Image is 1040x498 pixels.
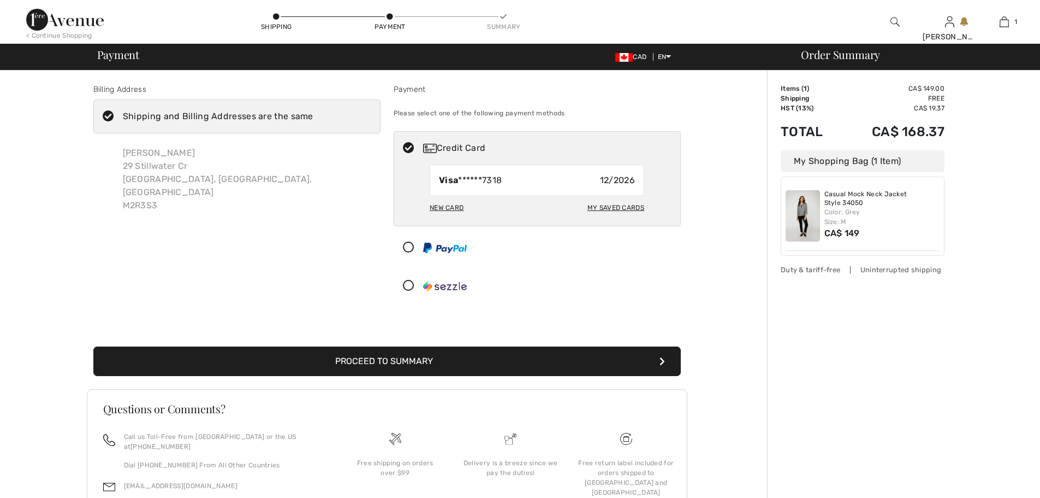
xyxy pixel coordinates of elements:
[781,84,841,93] td: Items ( )
[93,84,381,95] div: Billing Address
[786,190,820,242] img: Casual Mock Neck Jacket Style 34050
[658,53,671,61] span: EN
[346,458,444,478] div: Free shipping on orders over $99
[923,31,976,43] div: [PERSON_NAME]
[781,150,944,172] div: My Shopping Bag (1 Item)
[123,110,313,123] div: Shipping and Billing Addresses are the same
[781,93,841,103] td: Shipping
[945,16,954,27] a: Sign In
[124,482,237,490] a: [EMAIL_ADDRESS][DOMAIN_NAME]
[977,15,1031,28] a: 1
[824,228,860,238] span: CA$ 149
[970,465,1029,493] iframe: Opens a widget where you can find more information
[260,22,293,32] div: Shipping
[781,265,944,275] div: Duty & tariff-free | Uninterrupted shipping
[788,49,1033,60] div: Order Summary
[439,175,458,185] strong: Visa
[373,22,406,32] div: Payment
[487,22,520,32] div: Summary
[587,198,644,217] div: My Saved Cards
[1000,15,1009,28] img: My Bag
[781,103,841,113] td: HST (13%)
[620,433,632,445] img: Free shipping on orders over $99
[114,138,381,221] div: [PERSON_NAME] 29 Stillwater Cr [GEOGRAPHIC_DATA], [GEOGRAPHIC_DATA], [GEOGRAPHIC_DATA] M2R3S3
[841,84,944,93] td: CA$ 149.00
[841,113,944,150] td: CA$ 168.37
[423,243,467,253] img: PayPal
[394,99,681,127] div: Please select one of the following payment methods
[97,49,139,60] span: Payment
[804,85,807,92] span: 1
[103,481,115,493] img: email
[423,144,437,153] img: Credit Card
[103,403,671,414] h3: Questions or Comments?
[93,347,681,376] button: Proceed to Summary
[824,190,940,207] a: Casual Mock Neck Jacket Style 34050
[124,460,324,470] p: Dial [PHONE_NUMBER] From All Other Countries
[890,15,900,28] img: search the website
[124,432,324,452] p: Call us Toll-Free from [GEOGRAPHIC_DATA] or the US at
[26,9,104,31] img: 1ère Avenue
[423,281,467,292] img: Sezzle
[824,207,940,227] div: Color: Grey Size: M
[389,433,401,445] img: Free shipping on orders over $99
[394,84,681,95] div: Payment
[945,15,954,28] img: My Info
[423,142,673,155] div: Credit Card
[504,433,516,445] img: Delivery is a breeze since we pay the duties!
[615,53,633,62] img: Canadian Dollar
[841,103,944,113] td: CA$ 19.37
[1014,17,1017,27] span: 1
[615,53,651,61] span: CAD
[430,198,463,217] div: New Card
[130,443,191,450] a: [PHONE_NUMBER]
[841,93,944,103] td: Free
[103,434,115,446] img: call
[26,31,92,40] div: < Continue Shopping
[461,458,560,478] div: Delivery is a breeze since we pay the duties!
[781,113,841,150] td: Total
[600,174,635,187] span: 12/2026
[577,458,675,497] div: Free return label included for orders shipped to [GEOGRAPHIC_DATA] and [GEOGRAPHIC_DATA]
